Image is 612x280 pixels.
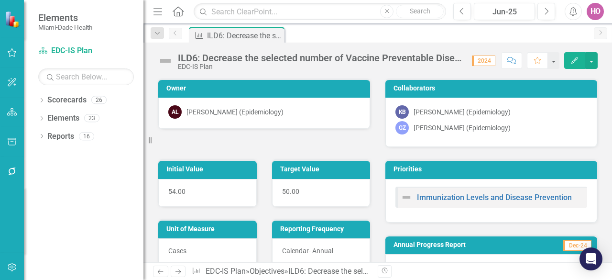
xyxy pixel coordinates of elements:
[79,132,94,140] div: 16
[91,96,107,104] div: 26
[192,266,371,277] div: » »
[166,225,252,233] h3: Unit of Measure
[280,225,366,233] h3: Reporting Frequency
[168,188,186,195] span: 54.00
[38,23,92,31] small: Miami-Dade Health
[477,6,532,18] div: Jun-25
[396,5,444,18] button: Search
[5,11,22,28] img: ClearPoint Strategy
[587,3,604,20] button: HO
[417,193,572,202] a: Immunization Levels and Disease Prevention
[395,105,409,119] div: KB
[472,56,495,66] span: 2024
[395,121,409,134] div: GZ
[38,45,134,56] a: EDC-IS Plan
[206,267,246,276] a: EDC-IS Plan
[474,3,535,20] button: Jun-25
[47,113,79,124] a: Elements
[178,63,462,70] div: EDC-IS Plan
[272,238,371,266] div: Calendar- Annual
[282,188,299,195] span: 50.00
[393,85,592,92] h3: Collaborators
[401,191,412,203] img: Not Defined
[166,166,252,173] h3: Initial Value
[393,166,592,173] h3: Priorities
[47,95,87,106] a: Scorecards
[166,85,365,92] h3: Owner
[178,53,462,63] div: ILD6: Decrease the selected number of Vaccine Preventable Disease Cases from 54 (2023) to less th...
[47,131,74,142] a: Reports
[194,3,446,20] input: Search ClearPoint...
[168,247,186,255] span: Cases
[38,68,134,85] input: Search Below...
[186,107,284,117] div: [PERSON_NAME] (Epidemiology)
[410,7,430,15] span: Search
[250,267,284,276] a: Objectives
[393,241,535,248] h3: Annual Progress Report
[563,240,591,251] span: Dec-24
[158,53,173,68] img: Not Defined
[414,107,511,117] div: [PERSON_NAME] (Epidemiology)
[579,247,602,270] div: Open Intercom Messenger
[168,105,182,119] div: AL
[414,123,511,133] div: [PERSON_NAME] (Epidemiology)
[38,12,92,23] span: Elements
[280,166,366,173] h3: Target Value
[207,30,282,42] div: ILD6: Decrease the selected number of Vaccine Preventable Disease Cases from 54 (2023) to less th...
[84,114,99,123] div: 23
